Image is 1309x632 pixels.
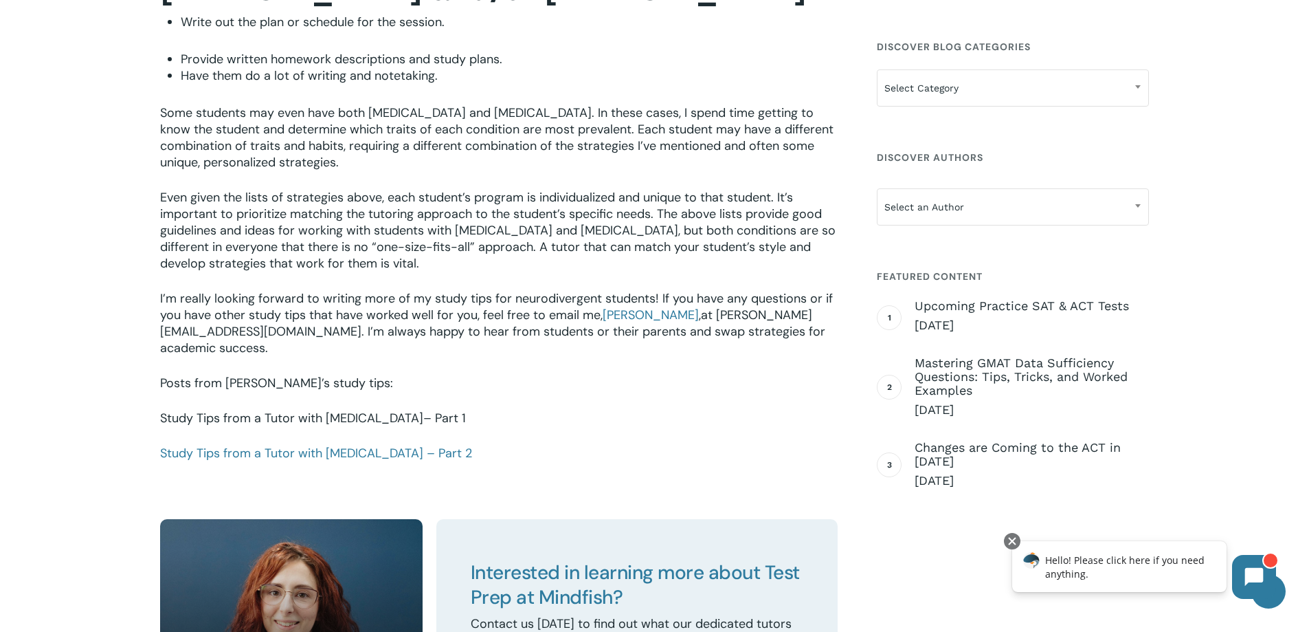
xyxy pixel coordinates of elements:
[915,402,1149,418] span: [DATE]
[877,193,1148,221] span: Select an Author
[877,145,1149,170] h4: Discover Authors
[915,317,1149,334] span: [DATE]
[915,356,1149,397] span: Mastering GMAT Data Sufficiency Questions: Tips, Tricks, and Worked Examples
[877,74,1148,102] span: Select Category
[915,356,1149,418] a: Mastering GMAT Data Sufficiency Questions: Tips, Tricks, and Worked Examples [DATE]
[471,560,800,610] span: Interested in learning more about Test Prep at Mindfish?
[877,188,1149,226] span: Select an Author
[915,299,1149,334] a: Upcoming Practice SAT & ACT Tests [DATE]
[915,472,1149,489] span: [DATE]
[877,34,1149,59] h4: Discover Blog Categories
[915,441,1149,468] span: Changes are Coming to the ACT in [DATE]
[160,445,472,461] a: Study Tips from a Tutor with [MEDICAL_DATA] – Part 2
[181,14,445,30] span: Write out the plan or schedule for the session.
[181,67,438,84] span: Have them do a lot of writing and notetaking.
[877,264,1149,289] h4: Featured Content
[160,410,466,426] a: Study Tips from a Tutor with [MEDICAL_DATA]– Part 1
[603,307,699,323] a: [PERSON_NAME]
[160,307,825,356] span: at [PERSON_NAME][EMAIL_ADDRESS][DOMAIN_NAME]. I’m always happy to hear from students or their par...
[915,299,1149,313] span: Upcoming Practice SAT & ACT Tests
[998,530,1290,613] iframe: Chatbot
[877,69,1149,107] span: Select Category
[160,290,833,323] span: I’m really looking forward to writing more of my study tips for neurodivergent students! If you h...
[915,441,1149,489] a: Changes are Coming to the ACT in [DATE] [DATE]
[160,105,833,171] span: Some students may even have both [MEDICAL_DATA] and [MEDICAL_DATA]. In these cases, I spend time ...
[423,410,466,426] span: – Part 1
[160,375,838,410] p: Posts from [PERSON_NAME]’s study tips:
[181,51,502,67] span: Provide written homework descriptions and study plans.
[160,189,836,272] span: Even given the lists of strategies above, each student’s program is individualized and unique to ...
